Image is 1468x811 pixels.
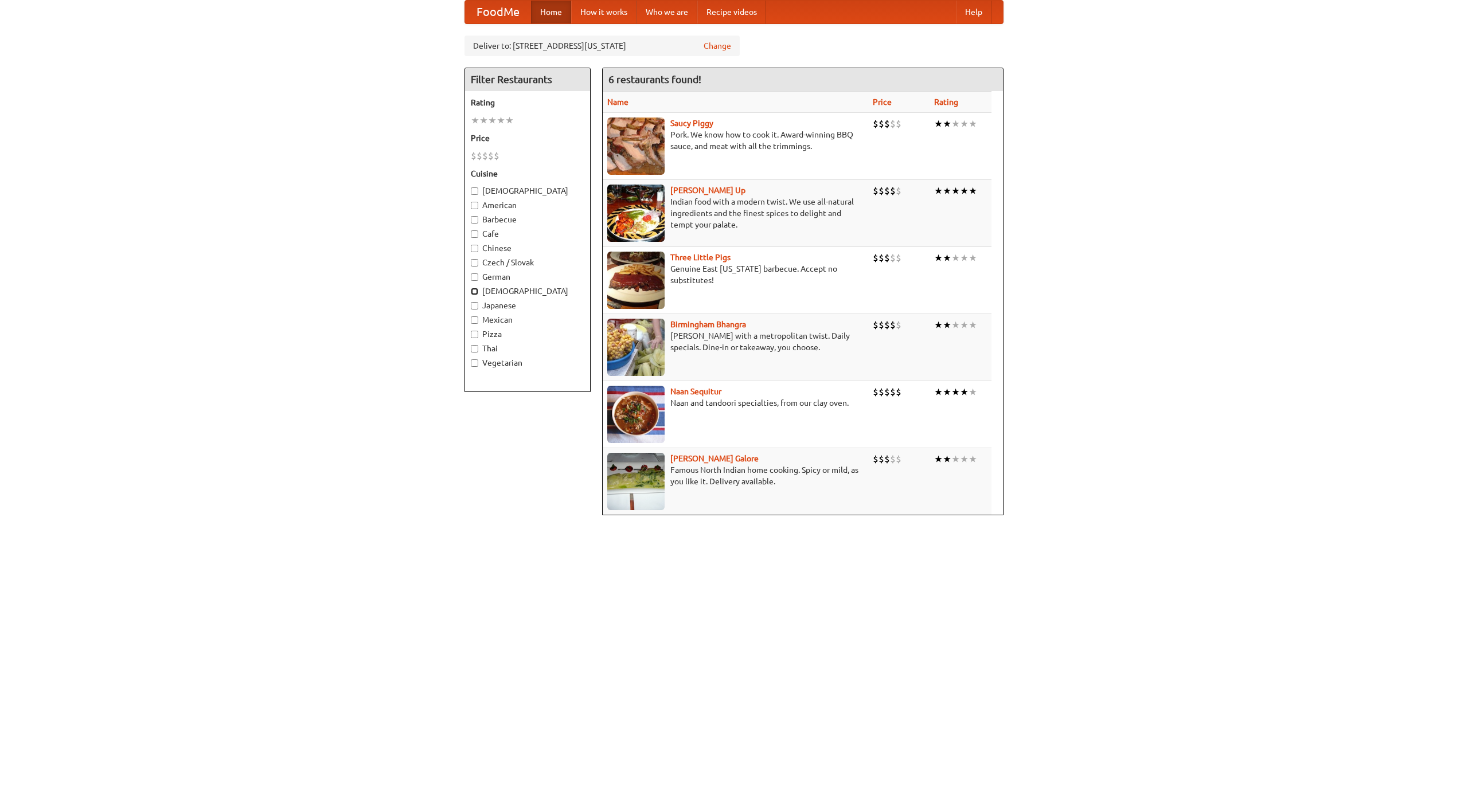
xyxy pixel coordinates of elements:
[471,285,584,297] label: [DEMOGRAPHIC_DATA]
[471,271,584,283] label: German
[943,185,951,197] li: ★
[471,257,584,268] label: Czech / Slovak
[471,245,478,252] input: Chinese
[956,1,991,23] a: Help
[471,343,584,354] label: Thai
[951,386,960,398] li: ★
[471,314,584,326] label: Mexican
[607,453,665,510] img: currygalore.jpg
[670,253,731,262] b: Three Little Pigs
[969,453,977,465] li: ★
[482,150,488,162] li: $
[873,97,892,107] a: Price
[471,230,478,238] input: Cafe
[873,185,879,197] li: $
[471,242,584,254] label: Chinese
[607,117,665,175] img: saucy.jpg
[471,345,478,352] input: Thai
[471,228,584,240] label: Cafe
[951,319,960,331] li: ★
[471,150,477,162] li: $
[960,117,969,130] li: ★
[879,117,884,130] li: $
[896,453,901,465] li: $
[607,397,864,409] p: Naan and tandoori specialties, from our clay oven.
[943,386,951,398] li: ★
[934,117,943,130] li: ★
[471,202,478,209] input: American
[697,1,766,23] a: Recipe videos
[960,185,969,197] li: ★
[896,252,901,264] li: $
[890,386,896,398] li: $
[943,117,951,130] li: ★
[471,357,584,369] label: Vegetarian
[943,252,951,264] li: ★
[934,97,958,107] a: Rating
[607,252,665,309] img: littlepigs.jpg
[607,464,864,487] p: Famous North Indian home cooking. Spicy or mild, as you like it. Delivery available.
[465,68,590,91] h4: Filter Restaurants
[637,1,697,23] a: Who we are
[873,252,879,264] li: $
[960,252,969,264] li: ★
[670,454,759,463] a: [PERSON_NAME] Galore
[951,185,960,197] li: ★
[471,288,478,295] input: [DEMOGRAPHIC_DATA]
[488,114,497,127] li: ★
[951,117,960,130] li: ★
[960,386,969,398] li: ★
[670,186,745,195] b: [PERSON_NAME] Up
[471,199,584,211] label: American
[884,117,890,130] li: $
[531,1,571,23] a: Home
[471,114,479,127] li: ★
[879,185,884,197] li: $
[494,150,499,162] li: $
[969,386,977,398] li: ★
[477,150,482,162] li: $
[464,36,740,56] div: Deliver to: [STREET_ADDRESS][US_STATE]
[471,273,478,281] input: German
[884,386,890,398] li: $
[670,387,721,396] b: Naan Sequitur
[873,386,879,398] li: $
[471,359,478,367] input: Vegetarian
[471,97,584,108] h5: Rating
[607,386,665,443] img: naansequitur.jpg
[960,319,969,331] li: ★
[488,150,494,162] li: $
[960,453,969,465] li: ★
[607,97,628,107] a: Name
[607,263,864,286] p: Genuine East [US_STATE] barbecue. Accept no substitutes!
[873,319,879,331] li: $
[471,328,584,340] label: Pizza
[571,1,637,23] a: How it works
[890,453,896,465] li: $
[873,117,879,130] li: $
[890,185,896,197] li: $
[704,40,731,52] a: Change
[934,319,943,331] li: ★
[607,319,665,376] img: bhangra.jpg
[607,185,665,242] img: curryup.jpg
[471,132,584,144] h5: Price
[896,319,901,331] li: $
[879,453,884,465] li: $
[607,129,864,152] p: Pork. We know how to cook it. Award-winning BBQ sauce, and meat with all the trimmings.
[471,216,478,224] input: Barbecue
[670,320,746,329] a: Birmingham Bhangra
[884,252,890,264] li: $
[505,114,514,127] li: ★
[471,168,584,179] h5: Cuisine
[879,252,884,264] li: $
[969,117,977,130] li: ★
[934,185,943,197] li: ★
[969,252,977,264] li: ★
[479,114,488,127] li: ★
[607,196,864,230] p: Indian food with a modern twist. We use all-natural ingredients and the finest spices to delight ...
[471,259,478,267] input: Czech / Slovak
[670,119,713,128] a: Saucy Piggy
[896,185,901,197] li: $
[890,117,896,130] li: $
